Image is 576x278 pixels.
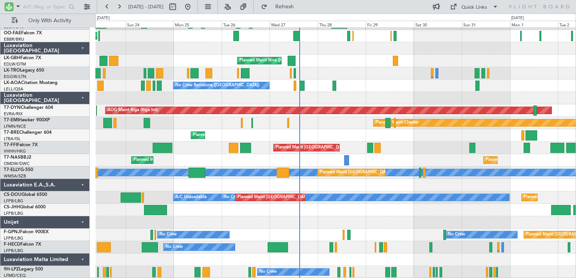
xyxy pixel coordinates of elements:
[414,21,462,27] div: Sat 30
[4,81,58,85] a: LX-AOACitation Mustang
[366,21,414,27] div: Fri 29
[77,21,125,27] div: Sat 23
[224,192,241,203] div: No Crew
[4,198,23,204] a: LFPB/LBG
[318,21,366,27] div: Thu 28
[237,192,356,203] div: Planned Maint [GEOGRAPHIC_DATA] ([GEOGRAPHIC_DATA])
[4,205,20,209] span: CS-JHH
[175,80,259,91] div: No Crew Barcelona ([GEOGRAPHIC_DATA])
[4,267,19,272] span: 9H-LPZ
[4,56,20,60] span: LX-GBH
[4,242,41,247] a: F-HECDFalcon 7X
[461,4,487,11] div: Quick Links
[173,21,221,27] div: Mon 25
[193,130,284,141] div: Planned Maint Warsaw ([GEOGRAPHIC_DATA])
[126,21,173,27] div: Sun 24
[4,111,23,117] a: EVRA/RIX
[4,143,38,147] a: T7-FFIFalcon 7X
[4,37,24,42] a: EBBR/BRU
[448,229,465,240] div: No Crew
[4,211,23,216] a: LFPB/LBG
[165,241,183,253] div: No Crew
[4,124,26,129] a: LFMN/NCE
[4,31,21,35] span: OO-FAE
[133,154,218,166] div: Planned Maint Abuja ([PERSON_NAME] Intl)
[4,248,23,254] a: LFPB/LBG
[4,173,26,179] a: WMSA/SZB
[4,230,20,234] span: F-GPNJ
[320,167,495,178] div: Planned Maint [GEOGRAPHIC_DATA] (Sultan [PERSON_NAME] [PERSON_NAME] - Subang)
[4,192,21,197] span: CS-DOU
[4,130,52,135] a: T7-BREChallenger 604
[4,61,26,67] a: EDLW/DTM
[128,3,164,10] span: [DATE] - [DATE]
[486,154,570,166] div: Planned Maint Abuja ([PERSON_NAME] Intl)
[4,155,31,160] a: T7-NASBBJ2
[4,136,21,142] a: LTBA/ISL
[4,31,42,35] a: OO-FAEFalcon 7X
[270,21,317,27] div: Wed 27
[4,68,20,73] span: LX-TRO
[4,168,20,172] span: T7-ELLY
[4,205,46,209] a: CS-JHHGlobal 6000
[4,118,50,122] a: T7-EMIHawker 900XP
[375,117,419,128] div: Planned Maint Chester
[4,242,20,247] span: F-HECD
[4,235,23,241] a: LFPB/LBG
[4,161,30,166] a: OMDW/DWC
[175,192,207,203] div: A/C Unavailable
[257,1,303,13] button: Refresh
[239,55,323,66] div: Planned Maint Nice ([GEOGRAPHIC_DATA])
[4,74,26,79] a: EGGW/LTN
[510,21,558,27] div: Mon 1
[4,192,47,197] a: CS-DOUGlobal 6500
[4,155,20,160] span: T7-NAS
[4,81,21,85] span: LX-AOA
[4,148,26,154] a: VHHH/HKG
[97,15,110,21] div: [DATE]
[4,168,33,172] a: T7-ELLYG-550
[276,142,401,153] div: Planned Maint [GEOGRAPHIC_DATA] ([GEOGRAPHIC_DATA] Intl)
[259,266,277,278] div: No Crew
[4,105,21,110] span: T7-DYN
[20,18,80,23] span: Only With Activity
[269,4,300,9] span: Refresh
[4,56,41,60] a: LX-GBHFalcon 7X
[222,21,270,27] div: Tue 26
[107,105,158,116] div: AOG Maint Riga (Riga Intl)
[23,1,66,12] input: A/C (Reg. or Type)
[4,130,19,135] span: T7-BRE
[4,143,17,147] span: T7-FFI
[4,86,23,92] a: LELL/QSA
[4,118,18,122] span: T7-EMI
[511,15,524,21] div: [DATE]
[4,105,53,110] a: T7-DYNChallenger 604
[4,68,44,73] a: LX-TROLegacy 650
[4,230,49,234] a: F-GPNJFalcon 900EX
[4,267,43,272] a: 9H-LPZLegacy 500
[462,21,510,27] div: Sun 31
[159,229,177,240] div: No Crew
[446,1,502,13] button: Quick Links
[8,15,82,27] button: Only With Activity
